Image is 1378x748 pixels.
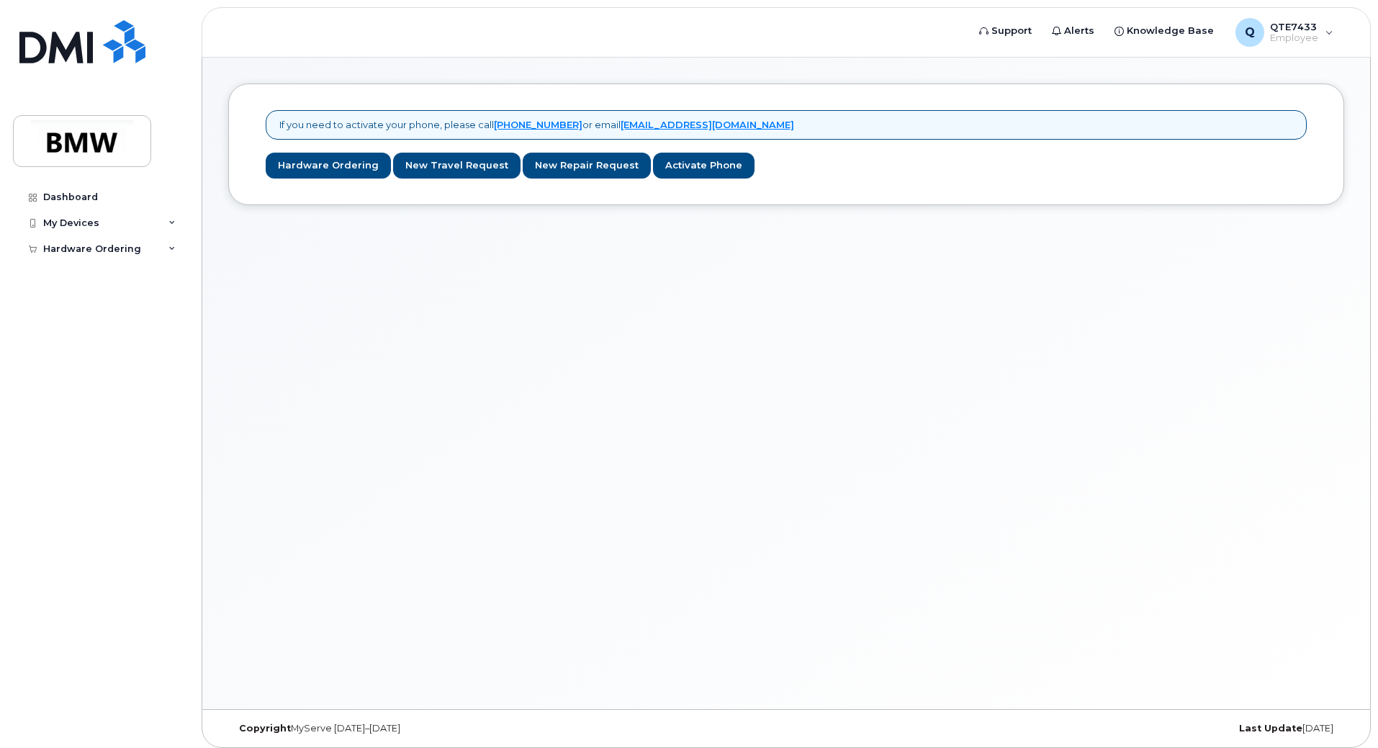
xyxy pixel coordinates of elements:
[1239,723,1302,734] strong: Last Update
[523,153,651,179] a: New Repair Request
[266,153,391,179] a: Hardware Ordering
[393,153,521,179] a: New Travel Request
[228,723,600,734] div: MyServe [DATE]–[DATE]
[279,118,794,132] p: If you need to activate your phone, please call or email
[621,119,794,130] a: [EMAIL_ADDRESS][DOMAIN_NAME]
[239,723,291,734] strong: Copyright
[972,723,1344,734] div: [DATE]
[653,153,755,179] a: Activate Phone
[494,119,582,130] a: [PHONE_NUMBER]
